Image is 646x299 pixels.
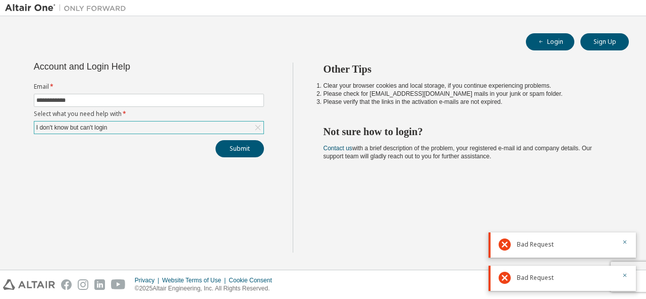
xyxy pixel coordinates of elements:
[324,125,611,138] h2: Not sure how to login?
[78,279,88,290] img: instagram.svg
[94,279,105,290] img: linkedin.svg
[324,90,611,98] li: Please check for [EMAIL_ADDRESS][DOMAIN_NAME] mails in your junk or spam folder.
[526,33,574,50] button: Login
[135,284,278,293] p: © 2025 Altair Engineering, Inc. All Rights Reserved.
[61,279,72,290] img: facebook.svg
[5,3,131,13] img: Altair One
[324,145,352,152] a: Contact us
[34,110,264,118] label: Select what you need help with
[324,145,592,160] span: with a brief description of the problem, your registered e-mail id and company details. Our suppo...
[34,83,264,91] label: Email
[3,279,55,290] img: altair_logo.svg
[34,63,218,71] div: Account and Login Help
[324,98,611,106] li: Please verify that the links in the activation e-mails are not expired.
[517,241,554,249] span: Bad Request
[517,274,554,282] span: Bad Request
[135,276,162,284] div: Privacy
[324,63,611,76] h2: Other Tips
[111,279,126,290] img: youtube.svg
[162,276,229,284] div: Website Terms of Use
[580,33,629,50] button: Sign Up
[34,122,263,134] div: I don't know but can't login
[324,82,611,90] li: Clear your browser cookies and local storage, if you continue experiencing problems.
[35,122,109,133] div: I don't know but can't login
[229,276,278,284] div: Cookie Consent
[216,140,264,157] button: Submit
